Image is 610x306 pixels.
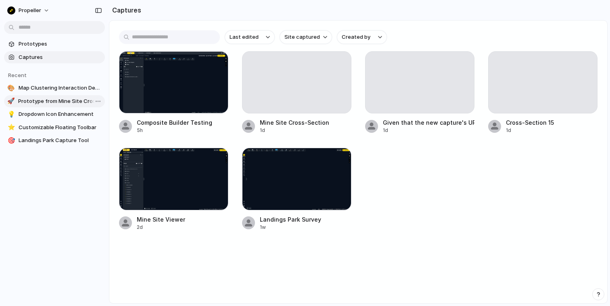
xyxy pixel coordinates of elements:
a: 🚀Prototype from Mine Site Cross-Section [4,95,105,107]
div: Mine Site Cross-Section [260,118,329,127]
a: Captures [4,51,105,63]
span: Recent [8,72,27,78]
a: 💡Dropdown Icon Enhancement [4,108,105,120]
div: 1d [260,127,329,134]
div: 🎨 [7,84,15,92]
div: Composite Builder Testing [137,118,212,127]
span: Prototype from Mine Site Cross-Section [18,97,102,105]
div: ⭐ [7,124,15,132]
div: 💡 [7,110,15,118]
div: 1d [383,127,474,134]
button: Created by [337,30,387,44]
h2: Captures [109,5,141,15]
div: 🎯 [7,136,15,145]
button: Last edited [225,30,275,44]
button: Propeller [4,4,54,17]
div: Mine Site Viewer [137,215,185,224]
span: Captures [19,53,102,61]
div: 5h [137,127,212,134]
span: Site captured [284,33,320,41]
div: 1w [260,224,321,231]
a: ⭐Customizable Floating Toolbar [4,122,105,134]
a: Prototypes [4,38,105,50]
span: Created by [342,33,370,41]
div: 1d [506,127,554,134]
div: 2d [137,224,185,231]
a: 🎨Map Clustering Interaction Demo [4,82,105,94]
div: Given that the new capture's URL, title, and context are identical to the existing "Mine Site - P... [383,118,474,127]
a: 🎯Landings Park Capture Tool [4,134,105,147]
span: Last edited [230,33,259,41]
span: Propeller [19,6,41,15]
div: 🚀 [7,97,15,105]
div: Cross-Section 15 [506,118,554,127]
span: Landings Park Capture Tool [19,136,102,145]
span: Prototypes [19,40,102,48]
span: Map Clustering Interaction Demo [19,84,102,92]
button: Site captured [280,30,332,44]
div: Landings Park Survey [260,215,321,224]
span: Dropdown Icon Enhancement [19,110,102,118]
span: Customizable Floating Toolbar [19,124,102,132]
